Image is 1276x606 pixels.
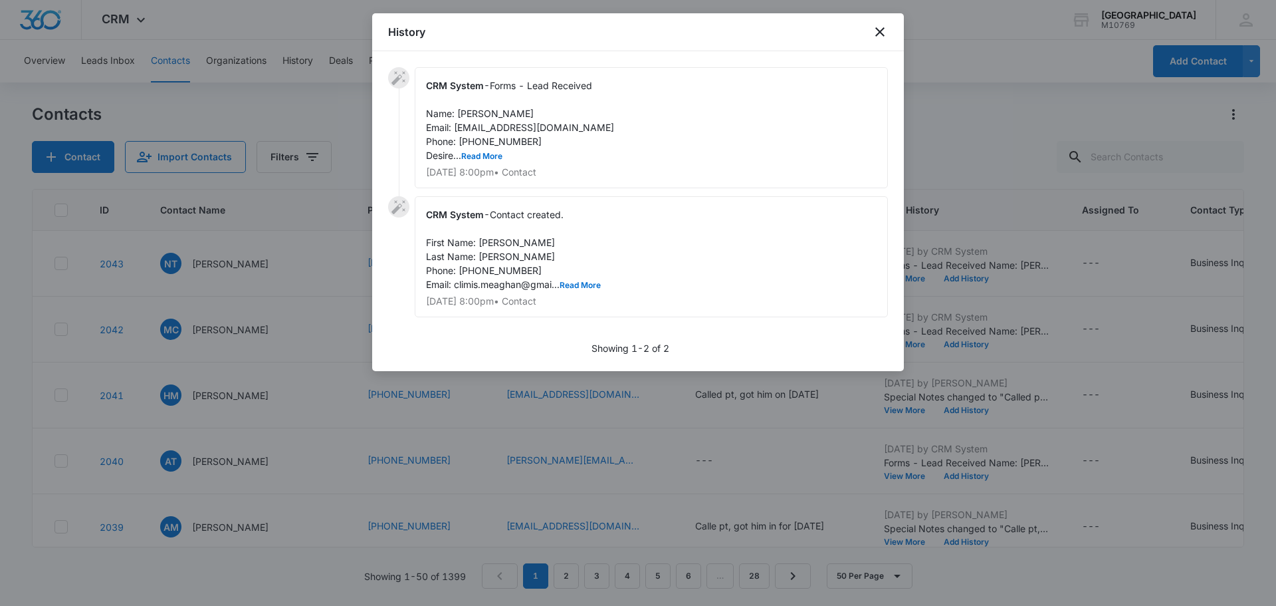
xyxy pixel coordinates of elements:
p: [DATE] 8:00pm • Contact [426,168,877,177]
span: Contact created. First Name: [PERSON_NAME] Last Name: [PERSON_NAME] Phone: [PHONE_NUMBER] Email: ... [426,209,601,290]
button: Read More [560,281,601,289]
div: - [415,196,888,317]
p: [DATE] 8:00pm • Contact [426,297,877,306]
span: CRM System [426,209,484,220]
span: Forms - Lead Received Name: [PERSON_NAME] Email: [EMAIL_ADDRESS][DOMAIN_NAME] Phone: [PHONE_NUMBE... [426,80,614,161]
button: close [872,24,888,40]
div: - [415,67,888,188]
p: Showing 1-2 of 2 [591,341,669,355]
span: CRM System [426,80,484,91]
button: Read More [461,152,502,160]
h1: History [388,24,425,40]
